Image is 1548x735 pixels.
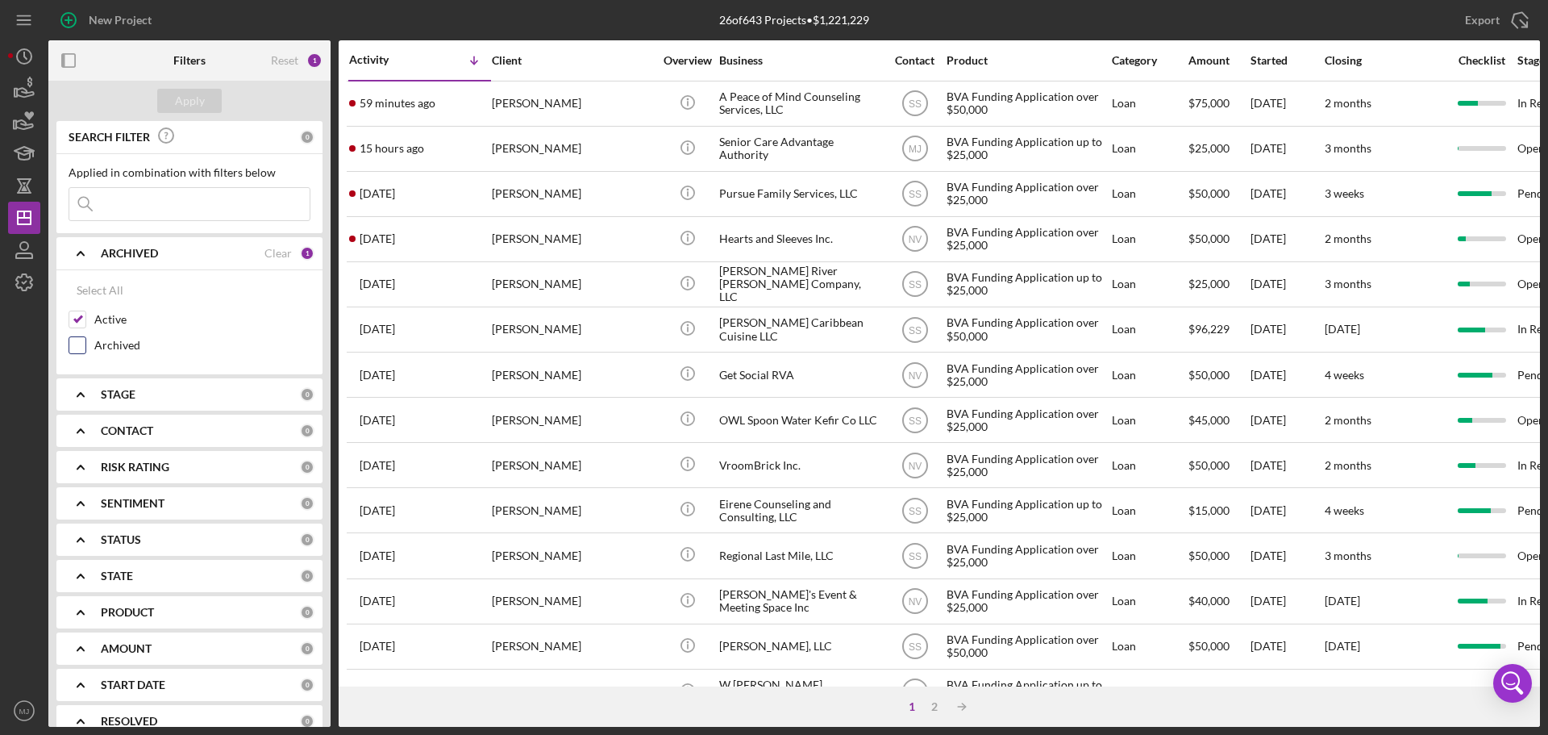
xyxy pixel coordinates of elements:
div: [PERSON_NAME] [492,263,653,306]
time: 2025-08-08 22:53 [360,232,395,245]
text: MJ [909,144,922,155]
button: Select All [69,274,131,307]
div: Closing [1325,54,1446,67]
div: [DATE] [1250,399,1323,441]
div: 0 [300,714,314,729]
time: 3 months [1325,277,1371,290]
div: Senior Care Advantage Authority [719,127,880,170]
div: $25,000 [1188,127,1249,170]
label: Active [94,311,310,328]
time: 2025-07-22 21:15 [360,595,395,608]
div: $45,000 [1188,399,1249,441]
div: [DATE] [1250,308,1323,351]
text: NV [908,687,922,698]
div: [DATE] [1250,263,1323,306]
time: 2025-07-28 12:53 [360,549,395,562]
div: [PERSON_NAME] Caribbean Cuisine LLC [719,308,880,351]
b: CONTACT [101,424,153,437]
div: [PERSON_NAME]'s Event & Meeting Space Inc [719,580,880,623]
div: [PERSON_NAME] River [PERSON_NAME] Company, LLC [719,263,880,306]
div: $25,000 [1188,263,1249,306]
div: 0 [300,569,314,583]
b: SENTIMENT [101,497,164,510]
div: Loan [1112,82,1187,125]
div: 26 of 643 Projects • $1,221,229 [719,14,869,27]
time: 2025-08-07 12:57 [360,323,395,336]
div: 0 [300,605,314,620]
div: Product [947,54,1108,67]
div: [PERSON_NAME] [492,218,653,261]
text: SS [908,415,921,426]
div: 0 [300,424,314,438]
time: 4 weeks [1325,503,1364,517]
div: [DATE] [1250,353,1323,396]
div: [PERSON_NAME] [492,534,653,577]
text: NV [908,596,922,608]
div: $96,229 [1188,308,1249,351]
div: $50,000 [1188,353,1249,396]
time: 2025-08-09 17:27 [360,187,395,200]
button: MJ [8,695,40,727]
div: Loan [1112,534,1187,577]
div: Business [719,54,880,67]
div: [DATE] [1250,625,1323,668]
div: 1 [306,52,322,69]
div: [PERSON_NAME] [492,580,653,623]
div: $50,000 [1188,173,1249,215]
b: RESOLVED [101,715,157,728]
div: BVA Funding Application up to $25,000 [947,127,1108,170]
div: $50,000 [1188,218,1249,261]
text: SS [908,324,921,336]
div: [PERSON_NAME], LLC [719,625,880,668]
time: 2025-08-07 18:18 [360,278,395,290]
div: New Project [89,4,152,36]
div: 0 [300,387,314,402]
div: Loan [1112,580,1187,623]
b: Filters [173,54,206,67]
div: Loan [1112,489,1187,532]
div: Loan [1112,308,1187,351]
time: [DATE] [1325,639,1360,653]
div: Loan [1112,263,1187,306]
div: BVA Funding Application over $25,000 [947,444,1108,487]
div: Clear [264,247,292,260]
b: AMOUNT [101,642,152,655]
text: SS [908,641,921,653]
text: MJ [19,707,30,716]
time: 2025-08-11 00:05 [360,142,424,155]
div: $40,000 [1188,580,1249,623]
div: [PERSON_NAME] [492,308,653,351]
div: [PERSON_NAME] [492,625,653,668]
div: BVA Funding Application over $50,000 [947,625,1108,668]
time: 2025-07-31 15:13 [360,459,395,472]
div: 0 [300,496,314,511]
time: 2 months [1325,232,1371,245]
div: Reset [271,54,298,67]
div: [DATE] [1250,127,1323,170]
div: $75,000 [1188,82,1249,125]
text: SS [908,551,921,562]
text: NV [908,234,922,245]
div: Amount [1188,54,1249,67]
div: Regional Last Mile, LLC [719,534,880,577]
time: 3 months [1325,141,1371,155]
div: Contact [884,54,945,67]
div: [DATE] [1250,218,1323,261]
time: 2025-07-21 10:06 [360,640,395,653]
time: 2 months [1325,458,1371,472]
div: Client [492,54,653,67]
button: Export [1449,4,1540,36]
label: Archived [94,337,310,353]
div: Eirene Counseling and Consulting, LLC [719,489,880,532]
div: 2 [923,700,946,713]
div: [DATE] [1250,489,1323,532]
text: NV [908,370,922,381]
div: [PERSON_NAME] [492,489,653,532]
div: Loan [1112,127,1187,170]
div: [DATE] [1250,580,1323,623]
div: 1 [300,246,314,261]
div: [DATE] [1250,670,1323,713]
div: [PERSON_NAME] [492,444,653,487]
div: Select All [77,274,123,307]
b: ARCHIVED [101,247,158,260]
